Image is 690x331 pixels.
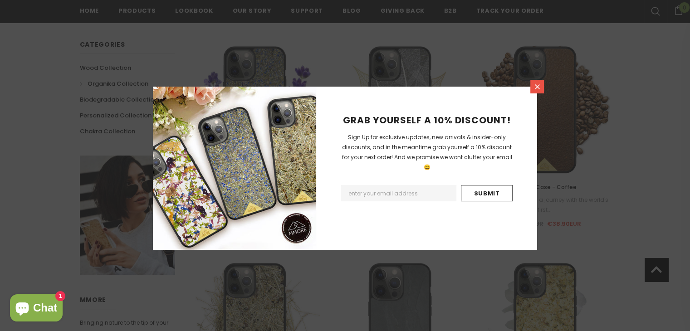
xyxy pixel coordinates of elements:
input: Submit [461,185,513,201]
input: Email Address [341,185,456,201]
a: Close [530,80,544,93]
span: GRAB YOURSELF A 10% DISCOUNT! [343,114,511,127]
span: Sign Up for exclusive updates, new arrivals & insider-only discounts, and in the meantime grab yo... [342,133,512,171]
inbox-online-store-chat: Shopify online store chat [7,294,65,324]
